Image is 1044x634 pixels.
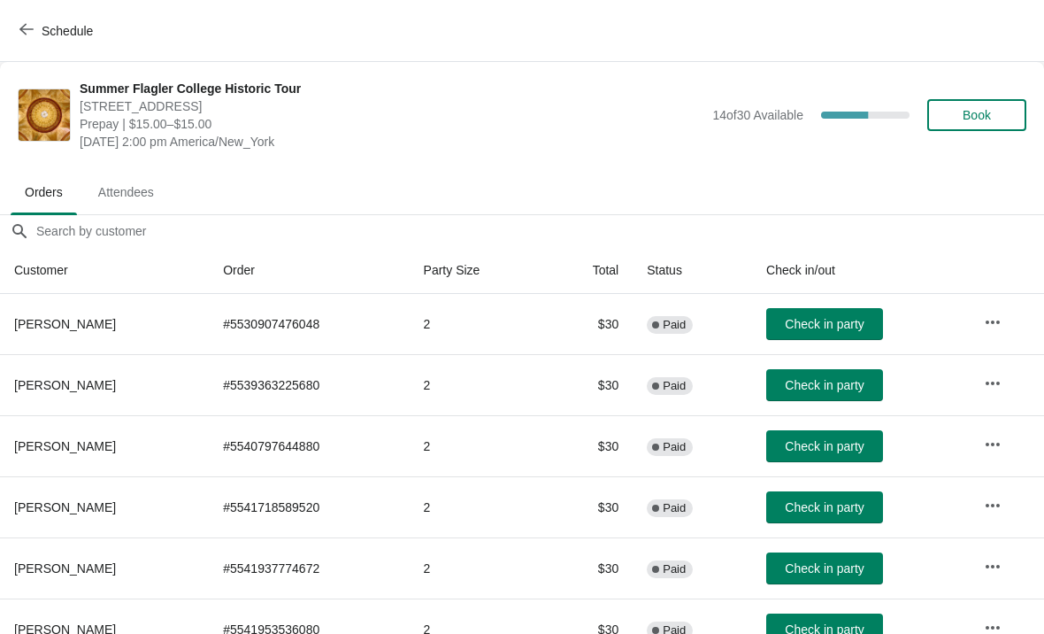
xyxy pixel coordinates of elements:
[545,354,633,415] td: $30
[663,318,686,332] span: Paid
[785,378,864,392] span: Check in party
[14,439,116,453] span: [PERSON_NAME]
[410,354,546,415] td: 2
[410,476,546,537] td: 2
[80,97,703,115] span: [STREET_ADDRESS]
[663,501,686,515] span: Paid
[209,294,409,354] td: # 5530907476048
[545,247,633,294] th: Total
[14,561,116,576] span: [PERSON_NAME]
[663,562,686,576] span: Paid
[410,294,546,354] td: 2
[9,15,107,47] button: Schedule
[766,430,883,462] button: Check in party
[927,99,1026,131] button: Book
[410,537,546,599] td: 2
[209,354,409,415] td: # 5539363225680
[14,378,116,392] span: [PERSON_NAME]
[80,133,703,151] span: [DATE] 2:00 pm America/New_York
[766,553,883,584] button: Check in party
[84,176,168,208] span: Attendees
[410,415,546,476] td: 2
[209,476,409,537] td: # 5541718589520
[785,500,864,514] span: Check in party
[785,561,864,576] span: Check in party
[35,215,1044,247] input: Search by customer
[14,317,116,331] span: [PERSON_NAME]
[712,108,803,122] span: 14 of 30 Available
[11,176,77,208] span: Orders
[663,440,686,454] span: Paid
[80,115,703,133] span: Prepay | $15.00–$15.00
[42,24,93,38] span: Schedule
[209,415,409,476] td: # 5540797644880
[209,247,409,294] th: Order
[766,491,883,523] button: Check in party
[752,247,970,294] th: Check in/out
[785,439,864,453] span: Check in party
[545,415,633,476] td: $30
[80,80,703,97] span: Summer Flagler College Historic Tour
[785,317,864,331] span: Check in party
[963,108,991,122] span: Book
[545,476,633,537] td: $30
[545,294,633,354] td: $30
[766,308,883,340] button: Check in party
[410,247,546,294] th: Party Size
[14,500,116,514] span: [PERSON_NAME]
[663,379,686,393] span: Paid
[633,247,752,294] th: Status
[545,537,633,599] td: $30
[19,89,70,141] img: Summer Flagler College Historic Tour
[209,537,409,599] td: # 5541937774672
[766,369,883,401] button: Check in party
